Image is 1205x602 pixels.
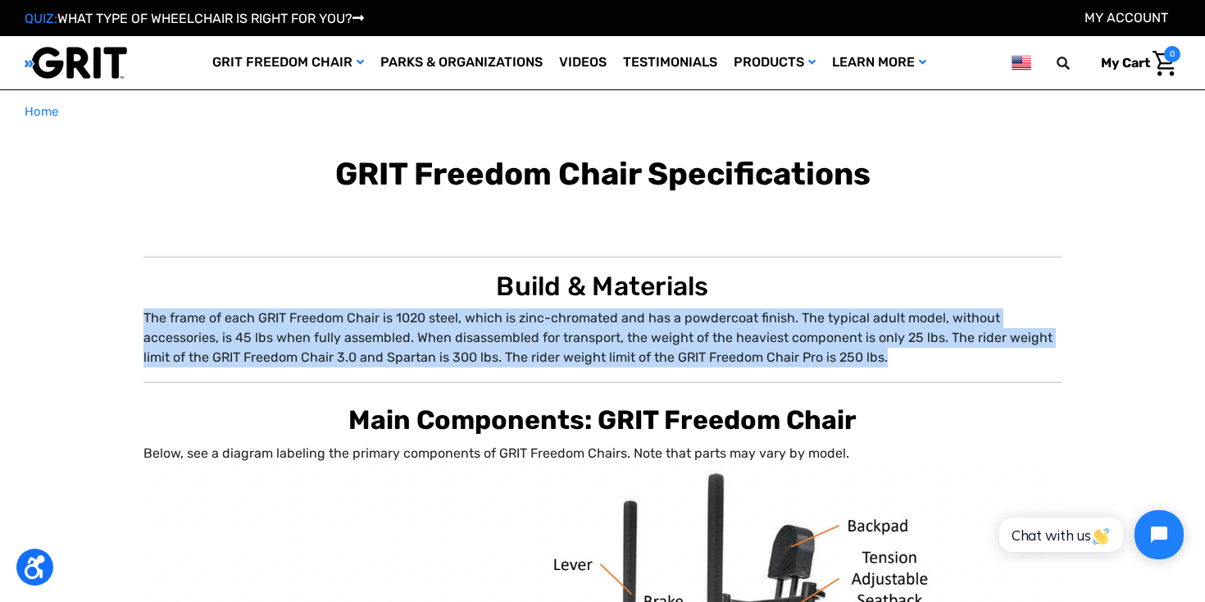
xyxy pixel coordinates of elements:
span: My Cart [1101,55,1150,71]
b: GRIT Freedom Chair Specifications [335,155,871,193]
p: The frame of each GRIT Freedom Chair is 1020 steel, which is zinc-chromated and has a powdercoat ... [143,308,1062,367]
span: Home [25,104,58,119]
a: Cart with 0 items [1089,46,1180,80]
nav: Breadcrumb [25,103,1180,121]
a: Videos [551,36,615,89]
input: Search [1064,46,1089,80]
iframe: Tidio Chat [981,496,1198,573]
a: Products [725,36,824,89]
a: GRIT Freedom Chair [204,36,372,89]
a: Account [1084,10,1168,25]
b: Main Components: GRIT Freedom Chair [348,404,857,436]
h2: Build & Materials [143,271,1062,302]
a: Testimonials [615,36,725,89]
a: Parks & Organizations [372,36,551,89]
span: 0 [1164,46,1180,62]
img: GRIT All-Terrain Wheelchair and Mobility Equipment [25,46,127,80]
a: Home [25,103,58,121]
a: Learn More [824,36,934,89]
p: Below, see a diagram labeling the primary components of GRIT Freedom Chairs. Note that parts may ... [143,444,1062,463]
img: Cart [1153,51,1176,76]
a: QUIZ:WHAT TYPE OF WHEELCHAIR IS RIGHT FOR YOU? [25,11,364,26]
img: us.png [1012,52,1031,73]
span: QUIZ: [25,11,57,26]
